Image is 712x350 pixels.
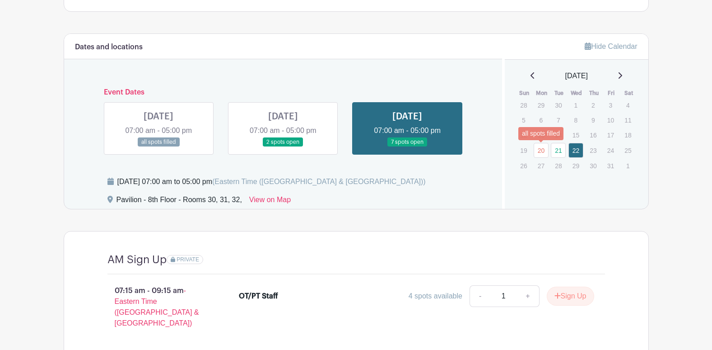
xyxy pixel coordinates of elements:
[516,113,531,127] p: 5
[249,194,291,209] a: View on Map
[586,113,600,127] p: 9
[568,113,583,127] p: 8
[117,176,426,187] div: [DATE] 07:00 am to 05:00 pm
[551,113,566,127] p: 7
[93,282,225,332] p: 07:15 am - 09:15 am
[586,98,600,112] p: 2
[620,143,635,157] p: 25
[603,89,620,98] th: Fri
[568,128,583,142] p: 15
[620,159,635,173] p: 1
[547,287,594,306] button: Sign Up
[116,194,242,209] div: Pavilion - 8th Floor - Rooms 30, 31, 32,
[409,291,462,302] div: 4 spots available
[603,113,618,127] p: 10
[620,113,635,127] p: 11
[518,127,563,140] div: all spots filled
[620,89,638,98] th: Sat
[239,291,278,302] div: OT/PT Staff
[568,159,583,173] p: 29
[534,159,549,173] p: 27
[568,143,583,158] a: 22
[603,128,618,142] p: 17
[75,43,143,52] h6: Dates and locations
[586,159,600,173] p: 30
[620,128,635,142] p: 18
[107,253,167,266] h4: AM Sign Up
[568,89,586,98] th: Wed
[586,128,600,142] p: 16
[551,159,566,173] p: 28
[550,89,568,98] th: Tue
[551,98,566,112] p: 30
[517,285,539,307] a: +
[516,159,531,173] p: 26
[568,98,583,112] p: 1
[115,287,199,327] span: - Eastern Time ([GEOGRAPHIC_DATA] & [GEOGRAPHIC_DATA])
[565,71,588,81] span: [DATE]
[586,143,600,157] p: 23
[534,143,549,158] a: 20
[603,159,618,173] p: 31
[516,128,531,142] p: 12
[97,88,470,97] h6: Event Dates
[516,89,533,98] th: Sun
[620,98,635,112] p: 4
[177,256,199,263] span: PRIVATE
[534,113,549,127] p: 6
[603,143,618,157] p: 24
[516,143,531,157] p: 19
[585,43,637,50] a: Hide Calendar
[470,285,490,307] a: -
[585,89,603,98] th: Thu
[533,89,551,98] th: Mon
[534,98,549,112] p: 29
[603,98,618,112] p: 3
[212,178,426,185] span: (Eastern Time ([GEOGRAPHIC_DATA] & [GEOGRAPHIC_DATA]))
[551,143,566,158] a: 21
[516,98,531,112] p: 28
